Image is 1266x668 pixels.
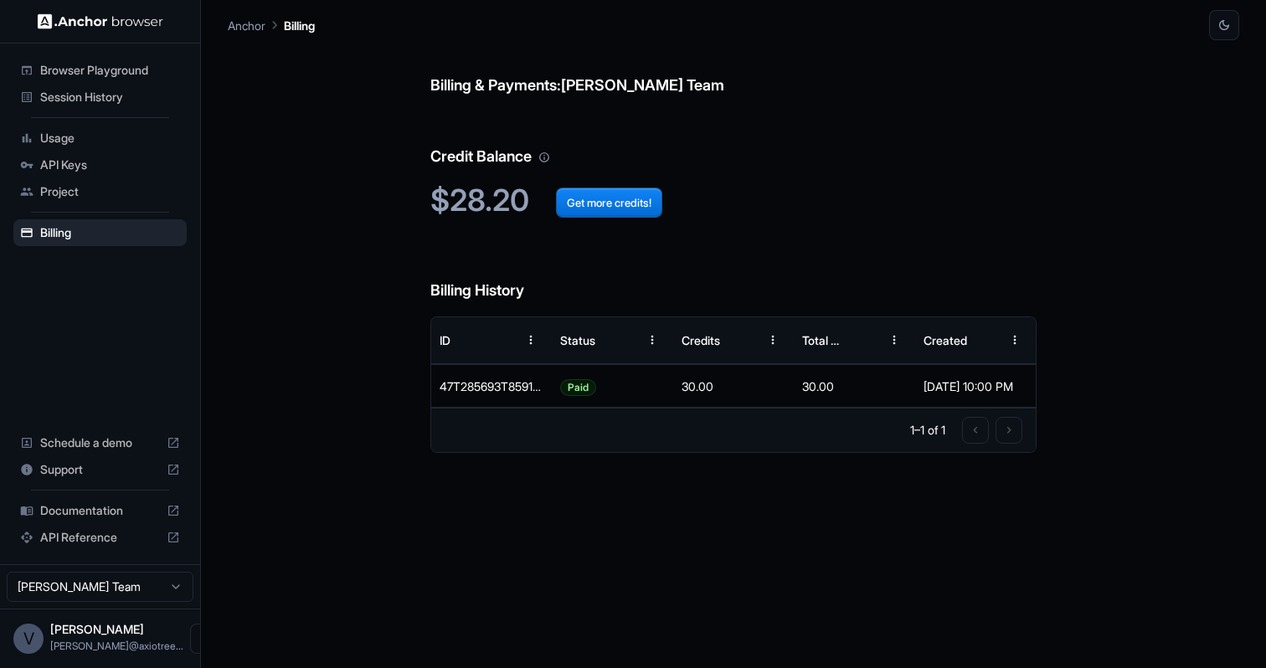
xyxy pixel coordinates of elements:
div: ID [440,333,450,347]
h2: $28.20 [430,182,1037,218]
p: 1–1 of 1 [910,422,945,439]
div: API Reference [13,524,187,551]
h6: Credit Balance [430,111,1037,169]
div: 30.00 [673,364,795,408]
div: Documentation [13,497,187,524]
button: Sort [970,325,1000,355]
div: Total Cost [802,333,847,347]
span: Project [40,183,180,200]
button: Sort [849,325,879,355]
div: Support [13,456,187,483]
div: Session History [13,84,187,110]
img: Anchor Logo [38,13,163,29]
span: Paid [561,366,595,409]
button: Open menu [190,624,220,654]
span: API Reference [40,529,160,546]
span: Browser Playground [40,62,180,79]
button: Get more credits! [556,188,662,218]
span: Schedule a demo [40,434,160,451]
nav: breadcrumb [228,16,315,34]
div: Credits [682,333,720,347]
div: Schedule a demo [13,429,187,456]
button: Sort [607,325,637,355]
span: Support [40,461,160,478]
p: Billing [284,17,315,34]
button: Menu [637,325,667,355]
div: Browser Playground [13,57,187,84]
span: Billing [40,224,180,241]
span: Usage [40,130,180,146]
div: Usage [13,125,187,152]
button: Sort [728,325,758,355]
div: Status [560,333,595,347]
span: Session History [40,89,180,105]
span: Documentation [40,502,160,519]
span: vipin@axiotree.com [50,640,183,652]
div: V [13,624,44,654]
button: Sort [486,325,516,355]
div: [DATE] 10:00 PM [924,365,1028,408]
button: Menu [758,325,788,355]
span: Vipin Tanna [50,622,144,636]
div: 30.00 [794,364,915,408]
button: Menu [879,325,909,355]
div: Created [924,333,967,347]
p: Anchor [228,17,265,34]
div: Billing [13,219,187,246]
h6: Billing & Payments: [PERSON_NAME] Team [430,40,1037,98]
button: Menu [516,325,546,355]
div: API Keys [13,152,187,178]
span: API Keys [40,157,180,173]
div: 47T285693T859164W [431,364,553,408]
div: Project [13,178,187,205]
button: Menu [1000,325,1030,355]
h6: Billing History [430,245,1037,303]
svg: Your credit balance will be consumed as you use the API. Visit the usage page to view a breakdown... [538,152,550,163]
